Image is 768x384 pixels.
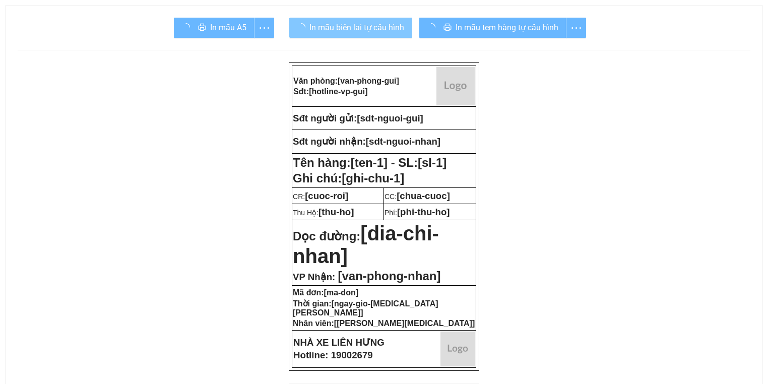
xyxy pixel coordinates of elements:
span: [sdt-nguoi-gui] [357,113,423,123]
strong: Sđt: [293,87,368,96]
span: [[PERSON_NAME][MEDICAL_DATA]] [334,319,475,328]
strong: Sđt người nhận: [293,136,366,147]
strong: Nhân viên: [293,319,475,328]
span: Phí: [385,209,450,217]
span: [van-phong-nhan] [338,269,440,283]
strong: Dọc đường: [293,229,439,266]
button: In mẫu biên lai tự cấu hình [289,18,412,38]
img: logo [440,332,475,366]
span: [thu-ho] [318,207,354,217]
span: [ma-don] [324,288,358,297]
img: logo [436,67,475,105]
span: [ghi-chu-1] [342,171,404,185]
strong: Tên hàng: [293,156,446,169]
span: [van-phong-gui] [338,77,399,85]
span: Thu Hộ: [293,209,354,217]
span: [ten-1] - SL: [351,156,447,169]
strong: Mã đơn: [293,288,358,297]
span: VP Nhận: [293,272,335,282]
span: CC: [385,193,450,201]
span: [ngay-gio-[MEDICAL_DATA][PERSON_NAME]] [293,299,438,317]
span: [phi-thu-ho] [397,207,450,217]
strong: Hotline: 19002679 [293,350,373,360]
strong: NHÀ XE LIÊN HƯNG [293,337,385,348]
span: [chua-cuoc] [397,190,450,201]
span: Ghi chú: [293,171,404,185]
span: In mẫu biên lai tự cấu hình [309,21,404,34]
span: [hotline-vp-gui] [309,87,367,96]
span: [dia-chi-nhan] [293,222,439,267]
span: [sdt-nguoi-nhan] [366,136,440,147]
span: [cuoc-roi] [305,190,348,201]
span: CR: [293,193,348,201]
strong: Văn phòng: [293,77,399,85]
span: [sl-1] [418,156,446,169]
strong: Thời gian: [293,299,438,317]
span: loading [297,23,309,31]
strong: Sđt người gửi: [293,113,357,123]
